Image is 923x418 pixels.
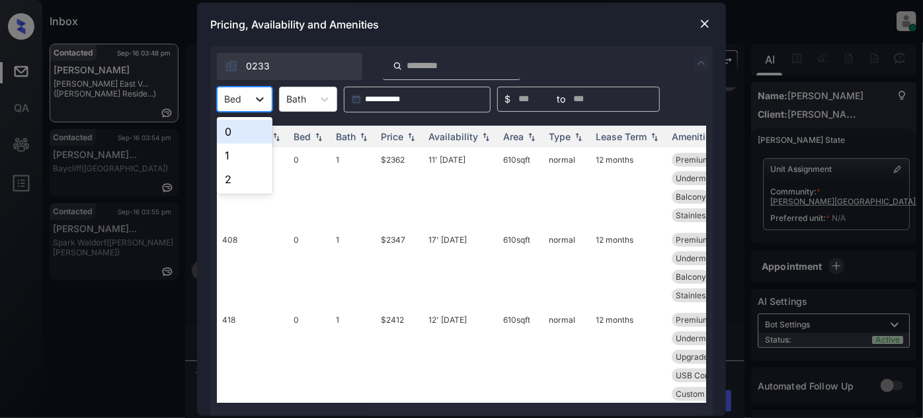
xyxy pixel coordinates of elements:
td: $2347 [376,228,423,308]
span: Premium Vinyl F... [676,315,743,325]
span: Undermount Sink [676,333,741,343]
span: Balcony [676,272,706,282]
img: close [698,17,711,30]
span: Undermount Sink [676,253,741,263]
td: 1 [331,228,376,308]
span: $ [504,92,510,106]
img: sorting [525,132,538,141]
img: sorting [572,132,585,141]
div: 1 [217,144,272,167]
td: 408 [217,228,288,308]
td: 610 sqft [498,147,543,228]
img: sorting [312,132,325,141]
span: Custom Closet [676,389,731,399]
span: 0233 [246,59,270,73]
td: 0 [288,147,331,228]
img: sorting [357,132,370,141]
img: sorting [479,132,493,141]
div: Area [503,131,524,142]
div: 0 [217,120,272,144]
span: Premium Vinyl F... [676,155,743,165]
div: Pricing, Availability and Amenities [197,3,726,46]
img: sorting [405,132,418,141]
img: icon-zuma [225,60,238,73]
td: 1 [331,147,376,228]
div: Amenities [672,131,716,142]
img: sorting [270,132,283,141]
td: 17' [DATE] [423,228,498,308]
td: 0 [288,228,331,308]
span: Stainless Steel... [676,210,737,220]
td: 610 sqft [498,228,543,308]
span: Stainless Steel... [676,290,737,300]
img: icon-zuma [694,55,709,71]
div: 2 [217,167,272,191]
div: Type [549,131,571,142]
td: 12 months [590,147,666,228]
td: $2362 [376,147,423,228]
td: 11' [DATE] [423,147,498,228]
span: to [557,92,565,106]
img: sorting [648,132,661,141]
span: Upgrades: Studi... [676,352,741,362]
span: Premium Vinyl F... [676,235,743,245]
img: icon-zuma [393,60,403,72]
span: USB Compatible ... [676,370,745,380]
div: Price [381,131,403,142]
div: Availability [428,131,478,142]
td: normal [543,147,590,228]
div: Bath [336,131,356,142]
td: normal [543,228,590,308]
div: Lease Term [596,131,647,142]
td: 12 months [590,228,666,308]
span: Undermount Sink [676,173,741,183]
div: Bed [294,131,311,142]
span: Balcony [676,192,706,202]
